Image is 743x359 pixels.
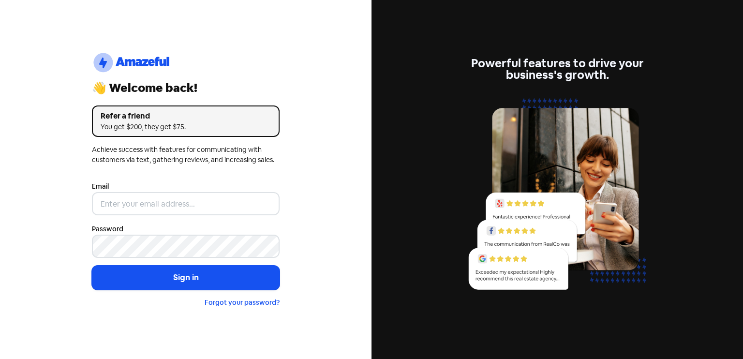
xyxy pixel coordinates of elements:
[92,145,280,165] div: Achieve success with features for communicating with customers via text, gathering reviews, and i...
[205,298,280,307] a: Forgot your password?
[101,110,271,122] div: Refer a friend
[92,224,123,234] label: Password
[463,58,651,81] div: Powerful features to drive your business's growth.
[92,192,280,215] input: Enter your email address...
[92,266,280,290] button: Sign in
[92,82,280,94] div: 👋 Welcome back!
[92,181,109,192] label: Email
[101,122,271,132] div: You get $200, they get $75.
[463,92,651,301] img: reviews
